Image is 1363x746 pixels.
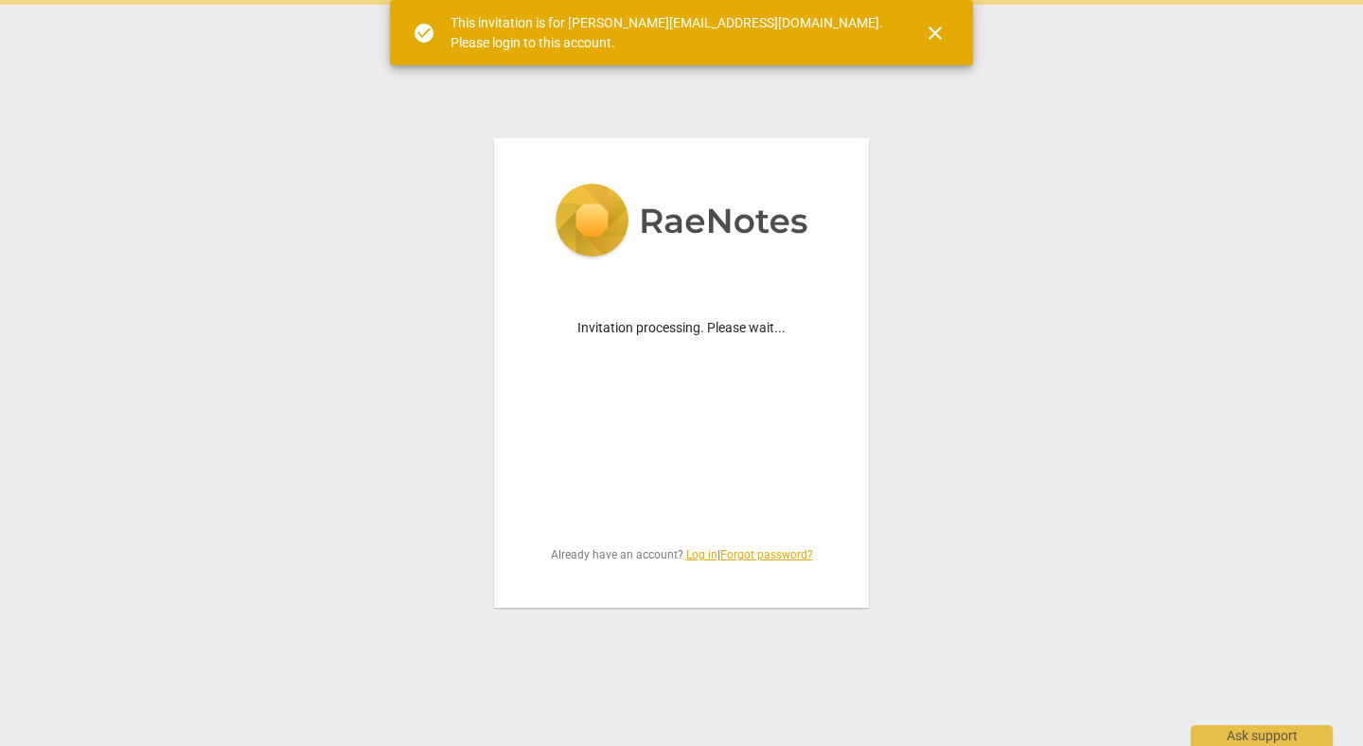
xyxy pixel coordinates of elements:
[540,547,823,563] span: Already have an account? |
[720,548,813,561] a: Forgot password?
[924,22,947,44] span: close
[413,22,435,44] span: check_circle
[912,10,958,56] button: Close
[1191,725,1333,746] div: Ask support
[540,318,823,338] p: Invitation processing. Please wait...
[686,548,717,561] a: Log in
[451,13,890,52] div: This invitation is for [PERSON_NAME][EMAIL_ADDRESS][DOMAIN_NAME]. Please login to this account.
[555,184,808,261] img: 5ac2273c67554f335776073100b6d88f.svg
